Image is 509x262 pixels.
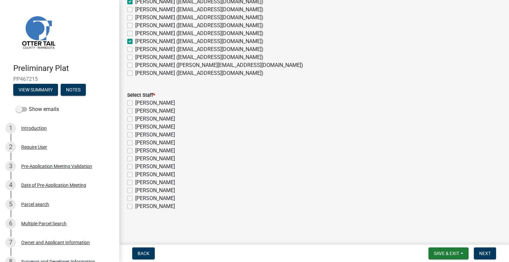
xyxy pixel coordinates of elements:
[5,142,16,152] div: 2
[21,126,47,131] div: Introduction
[13,84,58,96] button: View Summary
[135,155,175,163] label: [PERSON_NAME]
[5,161,16,172] div: 3
[474,247,496,259] button: Next
[21,202,49,207] div: Parcel search
[16,105,59,113] label: Show emails
[13,7,63,57] img: Otter Tail County, Minnesota
[21,145,47,149] div: Require User
[428,247,469,259] button: Save & Exit
[135,131,175,139] label: [PERSON_NAME]
[13,64,114,73] h4: Preliminary Plat
[135,147,175,155] label: [PERSON_NAME]
[5,218,16,229] div: 6
[135,139,175,147] label: [PERSON_NAME]
[5,199,16,210] div: 5
[135,163,175,171] label: [PERSON_NAME]
[135,22,263,29] label: [PERSON_NAME] ([EMAIL_ADDRESS][DOMAIN_NAME])
[21,240,90,245] div: Owner and Applicant Information
[135,99,175,107] label: [PERSON_NAME]
[13,87,58,93] wm-modal-confirm: Summary
[135,115,175,123] label: [PERSON_NAME]
[21,221,67,226] div: Multiple Parcel Search
[132,247,155,259] button: Back
[135,37,263,45] label: [PERSON_NAME] ([EMAIL_ADDRESS][DOMAIN_NAME])
[135,61,303,69] label: [PERSON_NAME] ([PERSON_NAME][EMAIL_ADDRESS][DOMAIN_NAME])
[138,251,149,256] span: Back
[5,180,16,190] div: 4
[21,183,86,187] div: Date of Pre-Application Meeting
[135,179,175,186] label: [PERSON_NAME]
[135,186,175,194] label: [PERSON_NAME]
[5,237,16,248] div: 7
[135,53,263,61] label: [PERSON_NAME] ([EMAIL_ADDRESS][DOMAIN_NAME])
[61,87,86,93] wm-modal-confirm: Notes
[135,107,175,115] label: [PERSON_NAME]
[5,123,16,133] div: 1
[135,14,263,22] label: [PERSON_NAME] ([EMAIL_ADDRESS][DOMAIN_NAME])
[135,6,263,14] label: [PERSON_NAME] ([EMAIL_ADDRESS][DOMAIN_NAME])
[135,29,263,37] label: [PERSON_NAME] ([EMAIL_ADDRESS][DOMAIN_NAME])
[135,69,263,77] label: [PERSON_NAME] ([EMAIL_ADDRESS][DOMAIN_NAME])
[127,93,155,98] label: Select Staff
[479,251,491,256] span: Next
[13,76,106,82] span: PP467215
[135,45,263,53] label: [PERSON_NAME] ([EMAIL_ADDRESS][DOMAIN_NAME])
[135,123,175,131] label: [PERSON_NAME]
[434,251,459,256] span: Save & Exit
[135,202,175,210] label: [PERSON_NAME]
[61,84,86,96] button: Notes
[21,164,92,169] div: Pre-Application Meeting Validation
[135,171,175,179] label: [PERSON_NAME]
[135,194,175,202] label: [PERSON_NAME]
